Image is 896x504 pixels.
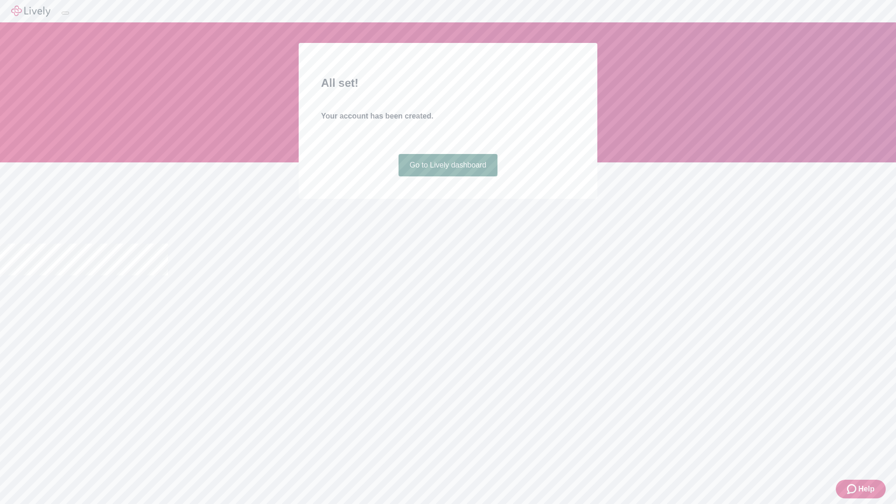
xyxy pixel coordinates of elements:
[321,111,575,122] h4: Your account has been created.
[62,12,69,14] button: Log out
[321,75,575,91] h2: All set!
[847,483,858,495] svg: Zendesk support icon
[836,480,886,498] button: Zendesk support iconHelp
[858,483,875,495] span: Help
[399,154,498,176] a: Go to Lively dashboard
[11,6,50,17] img: Lively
